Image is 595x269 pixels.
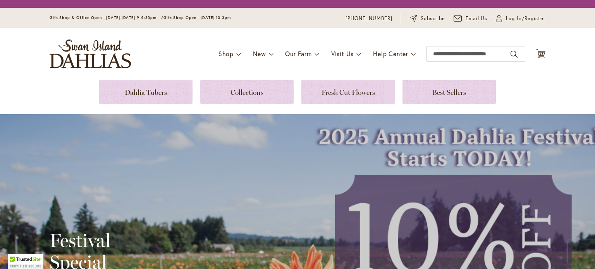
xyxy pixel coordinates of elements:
[506,15,545,22] span: Log In/Register
[285,50,311,58] span: Our Farm
[8,254,43,269] div: TrustedSite Certified
[50,15,163,20] span: Gift Shop & Office Open - [DATE]-[DATE] 9-4:30pm /
[346,15,392,22] a: [PHONE_NUMBER]
[511,48,518,60] button: Search
[373,50,408,58] span: Help Center
[253,50,266,58] span: New
[218,50,234,58] span: Shop
[454,15,488,22] a: Email Us
[410,15,445,22] a: Subscribe
[496,15,545,22] a: Log In/Register
[421,15,445,22] span: Subscribe
[466,15,488,22] span: Email Us
[163,15,231,20] span: Gift Shop Open - [DATE] 10-3pm
[331,50,354,58] span: Visit Us
[50,39,131,68] a: store logo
